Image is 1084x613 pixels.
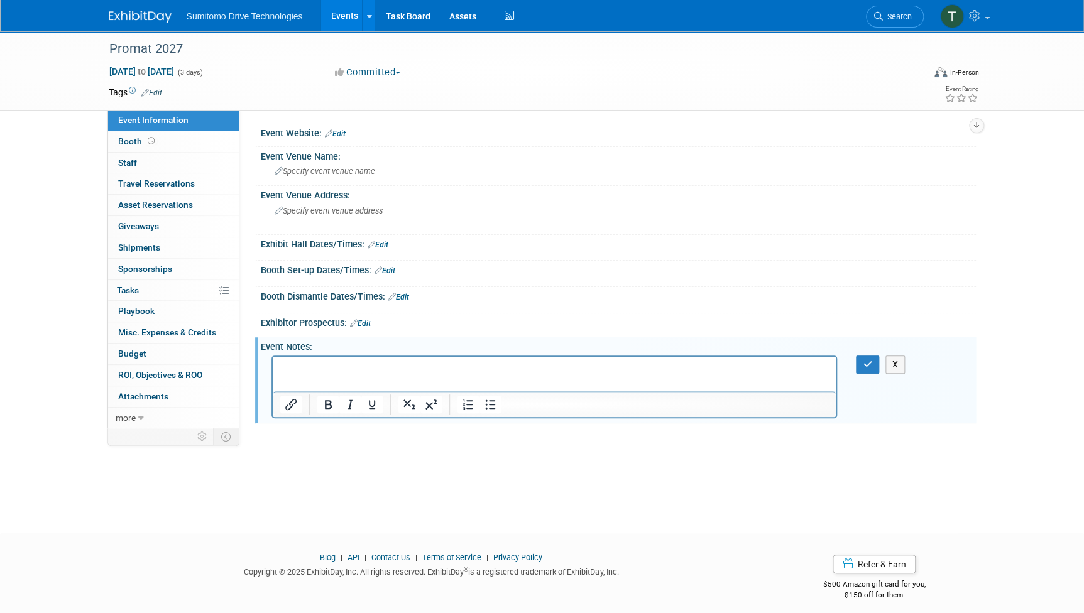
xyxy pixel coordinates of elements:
a: Edit [350,319,371,328]
div: Event Website: [261,124,976,140]
span: Budget [118,349,146,359]
span: Asset Reservations [118,200,193,210]
iframe: Rich Text Area [273,357,836,391]
a: Tasks [108,280,239,301]
td: Toggle Event Tabs [213,428,239,445]
div: $150 off for them. [773,590,976,600]
span: | [337,553,346,562]
a: Sponsorships [108,259,239,279]
a: Edit [368,241,388,249]
td: Tags [109,86,162,99]
button: Italic [339,396,360,413]
a: Booth [108,131,239,152]
span: Attachments [118,391,168,401]
span: (3 days) [177,68,203,77]
a: Playbook [108,301,239,322]
span: ROI, Objectives & ROO [118,370,202,380]
a: Edit [141,89,162,97]
a: Contact Us [371,553,410,562]
button: Bullet list [479,396,500,413]
button: Numbered list [457,396,478,413]
a: Refer & Earn [833,555,916,573]
span: Travel Reservations [118,178,195,188]
div: Booth Set-up Dates/Times: [261,261,976,277]
a: Blog [320,553,336,562]
span: to [136,67,148,77]
div: Promat 2027 [105,38,905,60]
a: Staff [108,153,239,173]
span: Booth [118,136,157,146]
button: Subscript [398,396,419,413]
a: Budget [108,344,239,364]
a: Travel Reservations [108,173,239,194]
img: Taylor Mobley [940,4,964,28]
div: Exhibit Hall Dates/Times: [261,235,976,251]
button: X [885,355,906,374]
span: | [361,553,370,562]
div: Event Venue Name: [261,147,976,163]
img: Format-Inperson.png [934,67,947,77]
div: Exhibitor Prospectus: [261,313,976,330]
div: Copyright © 2025 ExhibitDay, Inc. All rights reserved. ExhibitDay is a registered trademark of Ex... [109,563,755,578]
div: Booth Dismantle Dates/Times: [261,287,976,303]
button: Underline [361,396,382,413]
span: Booth not reserved yet [145,136,157,146]
div: In-Person [949,68,978,77]
button: Insert/edit link [280,396,302,413]
a: Edit [388,293,409,301]
img: ExhibitDay [109,11,172,23]
span: Tasks [117,285,139,295]
span: Sponsorships [118,264,172,274]
div: Event Venue Address: [261,186,976,202]
a: more [108,408,239,428]
span: Staff [118,158,137,168]
span: more [116,413,136,423]
a: Misc. Expenses & Credits [108,322,239,343]
a: Asset Reservations [108,195,239,215]
div: Event Rating [944,86,978,92]
a: Terms of Service [422,553,481,562]
a: Privacy Policy [493,553,542,562]
span: Giveaways [118,221,159,231]
div: Event Format [850,65,979,84]
span: | [483,553,491,562]
span: Specify event venue address [275,206,383,215]
a: Attachments [108,386,239,407]
a: Search [866,6,924,28]
span: Playbook [118,306,155,316]
div: Event Notes: [261,337,976,353]
a: API [348,553,359,562]
button: Committed [331,66,405,79]
span: Misc. Expenses & Credits [118,327,216,337]
a: Giveaways [108,216,239,237]
span: Search [883,12,912,21]
span: | [412,553,420,562]
span: Sumitomo Drive Technologies [187,11,303,21]
a: Shipments [108,237,239,258]
span: Shipments [118,242,160,252]
a: Event Information [108,110,239,131]
sup: ® [464,566,468,573]
a: ROI, Objectives & ROO [108,365,239,386]
span: Specify event venue name [275,166,375,176]
span: [DATE] [DATE] [109,66,175,77]
td: Personalize Event Tab Strip [192,428,214,445]
button: Superscript [420,396,441,413]
a: Edit [325,129,346,138]
a: Edit [375,266,395,275]
span: Event Information [118,115,189,125]
button: Bold [317,396,338,413]
div: $500 Amazon gift card for you, [773,571,976,600]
